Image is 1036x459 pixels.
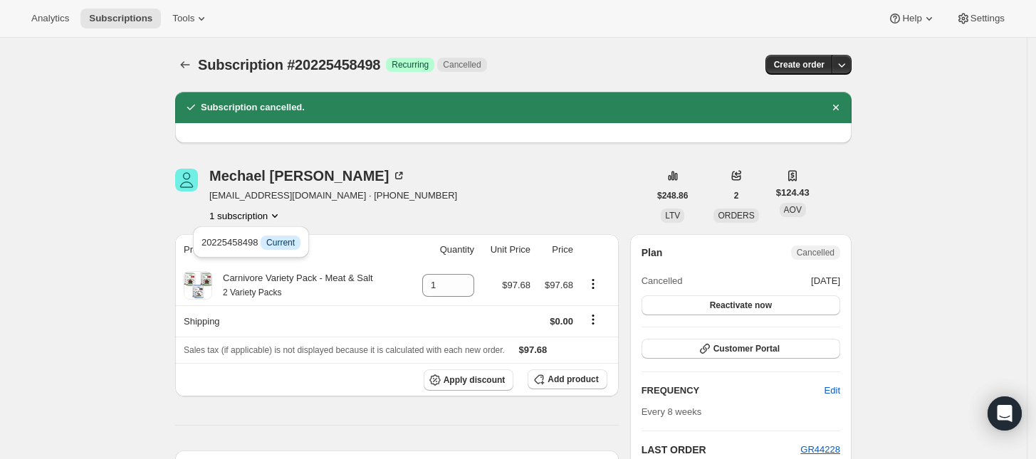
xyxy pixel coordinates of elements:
[23,9,78,28] button: Analytics
[519,344,548,355] span: $97.68
[209,169,406,183] div: Mechael [PERSON_NAME]
[642,406,702,417] span: Every 8 weeks
[642,274,683,288] span: Cancelled
[642,384,825,398] h2: FREQUENCY
[649,186,696,206] button: $248.86
[443,59,481,70] span: Cancelled
[642,246,663,260] h2: Plan
[988,396,1022,431] div: Open Intercom Messenger
[392,59,429,70] span: Recurring
[502,280,530,290] span: $97.68
[184,345,505,355] span: Sales tax (if applicable) is not displayed because it is calculated with each new order.
[734,190,739,201] span: 2
[424,369,514,391] button: Apply discount
[902,13,921,24] span: Help
[665,211,680,221] span: LTV
[175,305,409,337] th: Shipping
[545,280,573,290] span: $97.68
[478,234,535,265] th: Unit Price
[201,100,305,115] h2: Subscription cancelled.
[209,189,457,203] span: [EMAIL_ADDRESS][DOMAIN_NAME] · [PHONE_NUMBER]
[816,379,849,402] button: Edit
[800,443,840,457] button: GR44228
[710,300,772,311] span: Reactivate now
[175,234,409,265] th: Product
[774,59,825,70] span: Create order
[642,339,840,359] button: Customer Portal
[713,343,780,354] span: Customer Portal
[657,190,688,201] span: $248.86
[797,247,834,258] span: Cancelled
[811,274,840,288] span: [DATE]
[175,169,198,191] span: Mechael Simmons
[172,13,194,24] span: Tools
[31,13,69,24] span: Analytics
[266,237,295,248] span: Current
[765,55,833,75] button: Create order
[212,271,373,300] div: Carnivore Variety Pack - Meat & Salt
[970,13,1005,24] span: Settings
[89,13,152,24] span: Subscriptions
[642,295,840,315] button: Reactivate now
[444,374,506,386] span: Apply discount
[948,9,1013,28] button: Settings
[209,209,282,223] button: Product actions
[198,57,380,73] span: Subscription #20225458498
[582,276,605,292] button: Product actions
[535,234,577,265] th: Price
[582,312,605,327] button: Shipping actions
[184,271,212,300] img: product img
[548,374,598,385] span: Add product
[409,234,478,265] th: Quantity
[223,287,281,297] small: 2 Variety Packs
[726,186,748,206] button: 2
[197,231,305,253] button: 20225458498 InfoCurrent
[826,97,846,117] button: Dismiss notification
[642,443,801,457] h2: LAST ORDER
[776,186,810,200] span: $124.43
[528,369,607,389] button: Add product
[202,237,300,248] span: 20225458498
[175,55,195,75] button: Subscriptions
[718,211,754,221] span: ORDERS
[80,9,161,28] button: Subscriptions
[800,444,840,455] a: GR44228
[164,9,217,28] button: Tools
[550,316,573,327] span: $0.00
[879,9,944,28] button: Help
[825,384,840,398] span: Edit
[784,205,802,215] span: AOV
